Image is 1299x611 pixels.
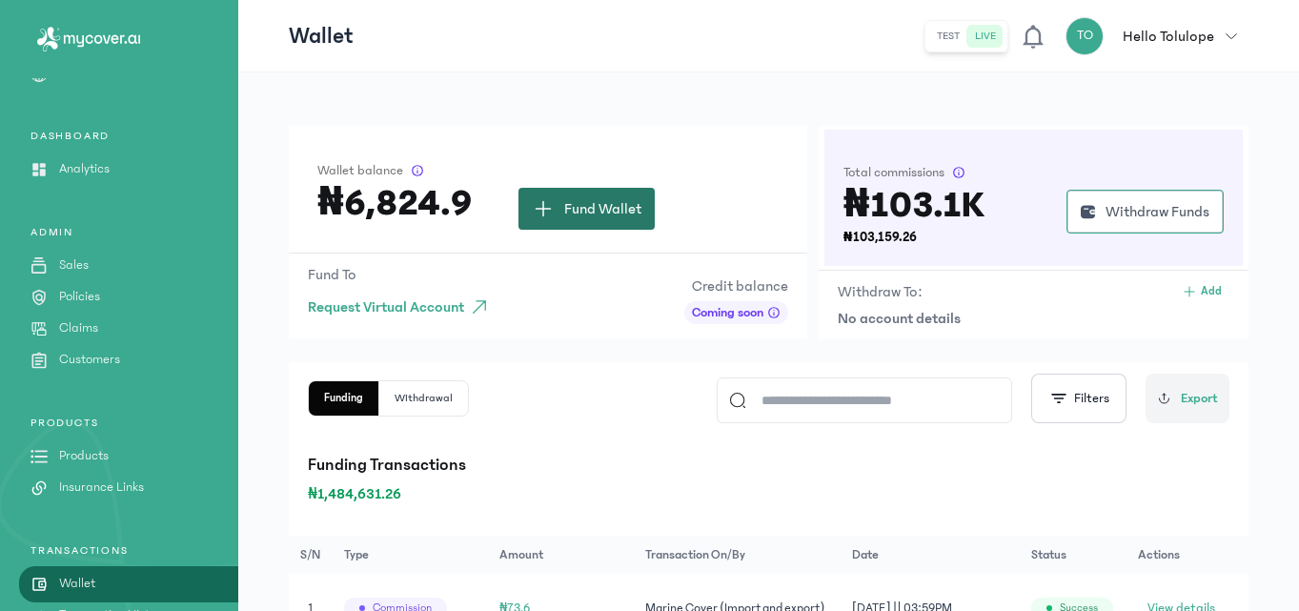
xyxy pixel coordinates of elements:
div: TO [1066,17,1104,55]
p: Sales [59,255,89,275]
p: Wallet [289,21,354,51]
p: Insurance Links [59,478,144,498]
button: live [967,25,1004,48]
span: Export [1181,389,1218,409]
th: Date [841,536,1020,574]
button: Add [1174,280,1229,303]
button: Request Virtual Account [308,290,498,324]
span: Wallet balance [317,161,403,180]
h3: ₦6,824.9 [317,188,473,218]
p: Products [59,446,109,466]
h3: ₦103.1K [843,190,984,220]
th: Status [1020,536,1126,574]
button: Fund Wallet [518,188,655,230]
button: Withdrawal [379,381,468,416]
span: Add [1201,284,1222,299]
button: Withdraw Funds [1066,190,1224,234]
span: Withdraw Funds [1106,200,1209,223]
button: test [929,25,967,48]
th: Actions [1126,536,1248,574]
p: ₦103,159.26 [843,228,984,247]
p: Fund To [308,263,498,286]
p: Claims [59,318,98,338]
span: Fund Wallet [564,197,641,220]
span: Total commissions [843,163,944,182]
p: Credit balance [684,275,788,297]
p: Policies [59,287,100,307]
button: Export [1146,374,1229,423]
p: Customers [59,350,120,370]
span: Coming soon [692,303,763,322]
button: TOHello Tolulope [1066,17,1248,55]
p: Analytics [59,159,110,179]
p: Withdraw To: [838,280,923,303]
p: Wallet [59,574,95,594]
th: Type [333,536,488,574]
th: Amount [488,536,634,574]
p: No account details [838,307,1229,330]
button: Funding [309,381,379,416]
p: ₦1,484,631.26 [308,482,1229,505]
button: Filters [1031,374,1126,423]
th: Transaction on/by [634,536,841,574]
p: Funding Transactions [308,452,1229,479]
span: Request Virtual Account [308,295,464,318]
th: S/N [289,536,333,574]
p: Hello Tolulope [1123,25,1214,48]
